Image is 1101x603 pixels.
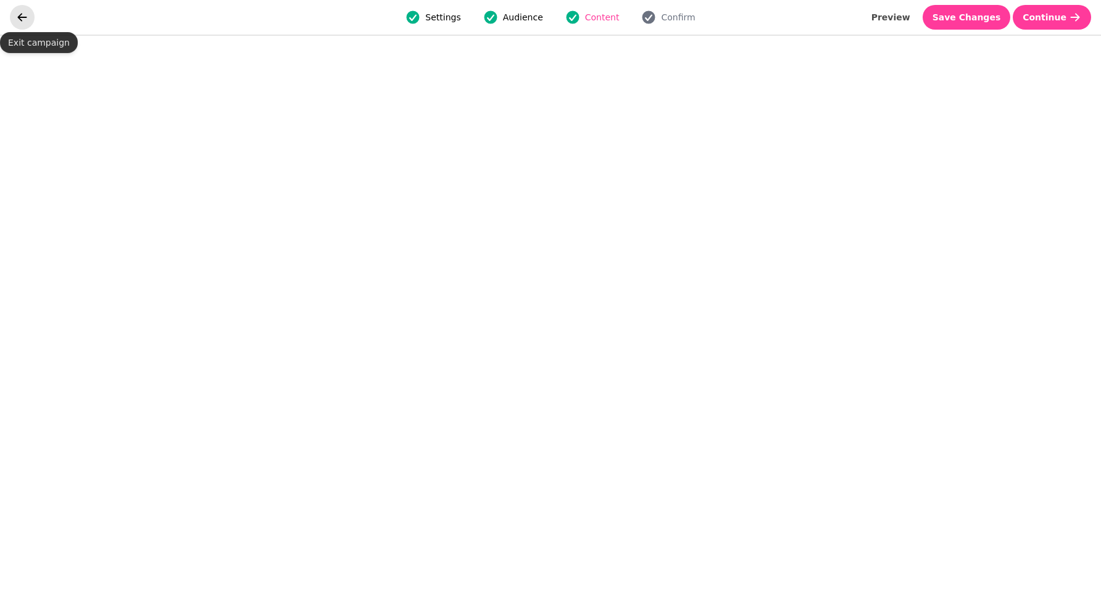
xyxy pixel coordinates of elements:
span: Preview [871,13,910,22]
button: Preview [862,5,920,30]
button: go back [10,5,35,30]
span: Continue [1023,13,1066,22]
span: Audience [503,11,543,23]
span: Content [585,11,620,23]
span: Confirm [661,11,695,23]
span: Settings [425,11,460,23]
button: Continue [1013,5,1091,30]
span: Save Changes [933,13,1001,22]
button: Save Changes [923,5,1011,30]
